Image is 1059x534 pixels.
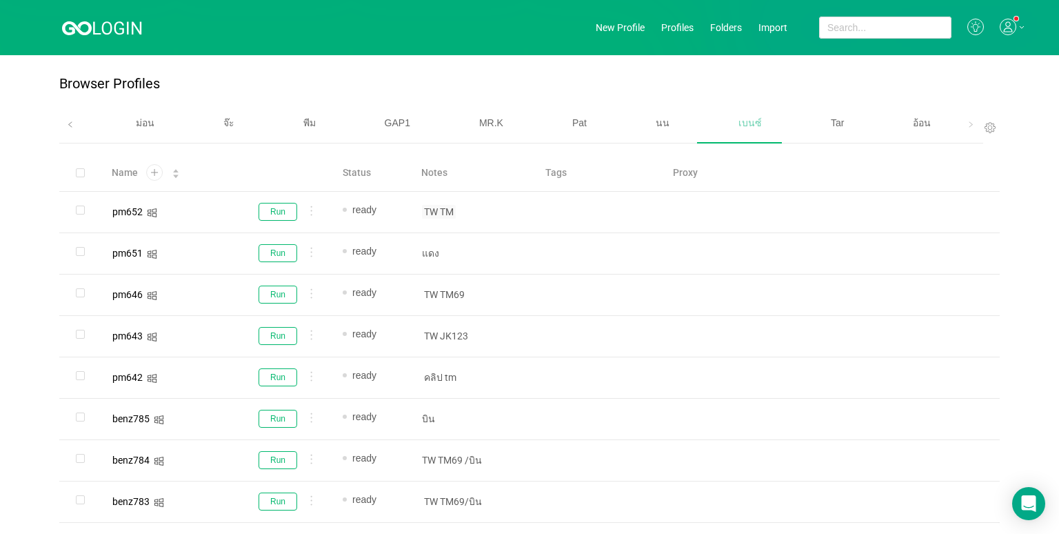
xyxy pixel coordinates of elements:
i: icon: windows [154,497,164,508]
span: TW JK123 [422,329,470,343]
button: Run [259,286,297,304]
button: Run [259,368,297,386]
i: icon: caret-up [172,168,180,172]
div: pm652 [112,207,143,217]
span: ready [352,370,376,381]
span: คลิป tm [422,370,458,384]
span: ready [352,453,376,464]
a: New Profile [596,22,645,33]
input: Search... [819,17,951,39]
a: Folders [710,22,742,33]
span: Proxy [673,166,698,180]
div: Sort [172,167,180,177]
span: GAP1 [385,117,410,128]
div: benz783 [112,497,150,506]
i: icon: caret-down [172,172,180,177]
span: พีม [303,117,316,128]
span: อ้อน [913,117,931,128]
p: TW TM69 [422,453,523,467]
span: MR.K [479,117,503,128]
span: ready [352,246,376,257]
span: เบนซ์ [738,117,762,128]
i: icon: windows [147,290,157,301]
a: Profiles [661,22,694,33]
span: ready [352,287,376,298]
button: Run [259,493,297,511]
i: icon: windows [147,208,157,218]
span: ready [352,204,376,215]
span: Tags [545,166,567,180]
button: Run [259,203,297,221]
span: ready [352,328,376,339]
span: /บิน [463,453,484,467]
span: TW TM69/บิน [422,495,484,508]
button: Run [259,327,297,345]
span: Status [343,166,371,180]
button: Run [259,451,297,469]
span: Pat [572,117,587,128]
i: icon: windows [147,332,157,342]
span: TW TM [422,205,456,219]
span: ready [352,494,376,505]
div: Open Intercom Messenger [1012,487,1045,520]
div: pm642 [112,373,143,382]
button: Run [259,244,297,262]
p: แดง [422,246,523,260]
i: icon: windows [154,456,164,466]
i: icon: windows [154,415,164,425]
span: Tar [831,117,844,128]
i: icon: windows [147,249,157,259]
div: benz785 [112,414,150,424]
i: icon: windows [147,373,157,384]
span: ready [352,411,376,422]
i: icon: right [967,121,974,128]
p: Browser Profiles [59,76,160,92]
span: จ๊ะ [223,117,234,128]
i: icon: left [67,121,74,128]
span: Name [112,166,138,180]
button: Run [259,410,297,428]
sup: 1 [1014,17,1018,21]
span: TW TM69 [422,288,467,301]
div: pm643 [112,331,143,341]
span: Notes [421,166,447,180]
span: นน [656,117,669,128]
p: บิน [422,412,523,426]
div: pm646 [112,290,143,299]
div: benz784 [112,455,150,465]
span: ม่อน [136,117,154,128]
a: Import [758,22,787,33]
div: pm651 [112,248,143,258]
